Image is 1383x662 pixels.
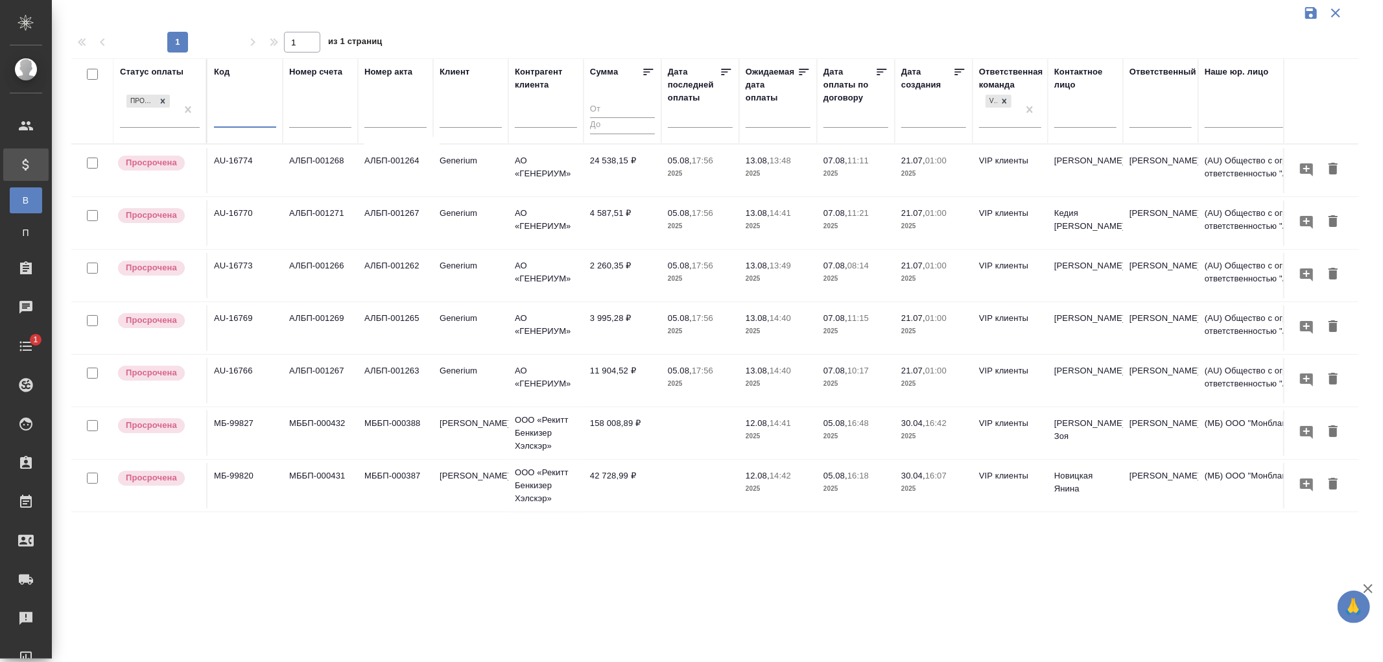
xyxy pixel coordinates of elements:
td: [PERSON_NAME] [1123,305,1198,351]
div: Ответственный [1129,65,1196,78]
p: 2025 [668,167,733,180]
p: 14:41 [770,418,791,428]
p: 11:15 [847,313,869,323]
div: Ответственная команда [979,65,1043,91]
p: Просрочена [126,314,177,327]
button: Удалить [1322,315,1344,339]
td: [PERSON_NAME] Зоя [1048,410,1123,456]
p: 13.08, [746,313,770,323]
td: VIP клиенты [973,200,1048,246]
td: (МБ) ООО "Монблан" [1198,463,1354,508]
p: 2025 [668,272,733,285]
p: 01:00 [925,156,947,165]
p: АО «ГЕНЕРИУМ» [515,364,577,390]
p: Просрочена [126,419,177,432]
p: 05.08, [668,261,692,270]
p: 2025 [746,482,810,495]
p: 14:40 [770,366,791,375]
input: До [590,117,655,134]
div: Дата оплаты по договору [823,65,875,104]
p: Generium [440,312,502,325]
p: 11:11 [847,156,869,165]
p: 01:00 [925,366,947,375]
p: 01:00 [925,261,947,270]
p: ООО «Рекитт Бенкизер Хэлскэр» [515,466,577,505]
p: 05.08, [668,313,692,323]
a: В [10,187,42,213]
td: МБ-99820 [207,463,283,508]
p: 14:41 [770,208,791,218]
p: АО «ГЕНЕРИУМ» [515,312,577,338]
div: Дата создания [901,65,953,91]
td: [PERSON_NAME] [1048,253,1123,298]
p: 2025 [823,377,888,390]
p: Generium [440,364,502,377]
p: Просрочена [126,156,177,169]
div: Код [214,65,230,78]
p: 07.08, [823,261,847,270]
div: Клиент [440,65,469,78]
div: Дата последней оплаты [668,65,720,104]
p: 17:56 [692,366,713,375]
a: 1 [3,330,49,362]
button: Сбросить фильтры [1323,1,1348,25]
p: 2025 [901,482,966,495]
button: 🙏 [1338,591,1370,623]
p: 10:17 [847,366,869,375]
p: АО «ГЕНЕРИУМ» [515,154,577,180]
p: 17:56 [692,313,713,323]
td: МББП-000387 [358,463,433,508]
p: 01:00 [925,313,947,323]
p: 05.08, [668,366,692,375]
p: 05.08, [668,156,692,165]
p: 2025 [901,430,966,443]
td: VIP клиенты [973,148,1048,193]
td: [PERSON_NAME] [1123,410,1198,456]
input: От [590,102,655,118]
td: АЛБП-001263 [358,358,433,403]
p: Generium [440,207,502,220]
p: [PERSON_NAME] [440,469,502,482]
div: Контрагент клиента [515,65,577,91]
p: АО «ГЕНЕРИУМ» [515,207,577,233]
td: Кедия [PERSON_NAME] [1048,200,1123,246]
p: 05.08, [823,471,847,480]
button: Удалить [1322,473,1344,497]
p: 2025 [901,220,966,233]
p: Просрочена [126,261,177,274]
p: 05.08, [823,418,847,428]
p: 2025 [668,377,733,390]
td: [PERSON_NAME] [1123,463,1198,508]
p: 08:14 [847,261,869,270]
p: 21.07, [901,366,925,375]
div: Наше юр. лицо [1205,65,1269,78]
td: АЛБП-001264 [358,148,433,193]
p: 2025 [746,272,810,285]
p: 12.08, [746,418,770,428]
div: Контактное лицо [1054,65,1117,91]
p: 2025 [668,220,733,233]
button: Удалить [1322,263,1344,287]
td: [PERSON_NAME] [1048,305,1123,351]
td: 24 538,15 ₽ [584,148,661,193]
td: АЛБП-001267 [358,200,433,246]
td: АЛБП-001269 [283,305,358,351]
p: 2025 [746,167,810,180]
p: 2025 [746,325,810,338]
p: 2025 [823,482,888,495]
span: 1 [25,333,45,346]
p: 2025 [746,430,810,443]
p: 14:40 [770,313,791,323]
td: Новицкая Янина [1048,463,1123,508]
p: 07.08, [823,156,847,165]
p: 2025 [901,167,966,180]
p: 21.07, [901,156,925,165]
p: 17:56 [692,156,713,165]
td: [PERSON_NAME] [1048,358,1123,403]
p: Просрочена [126,366,177,379]
a: П [10,220,42,246]
p: 01:00 [925,208,947,218]
td: (AU) Общество с ограниченной ответственностью "АЛС" [1198,358,1354,403]
p: 2025 [901,377,966,390]
p: 21.07, [901,208,925,218]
